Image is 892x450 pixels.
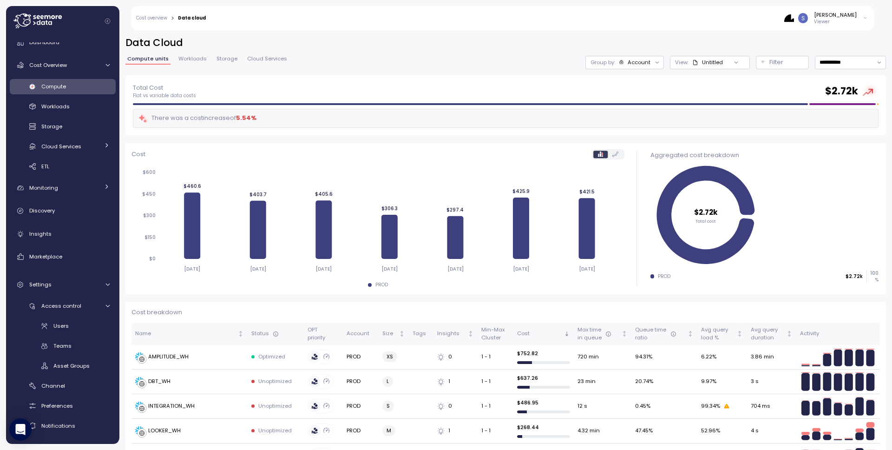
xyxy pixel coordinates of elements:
[148,377,171,386] div: DBT_WH
[701,402,720,410] span: 99.34 %
[29,61,67,69] span: Cost Overview
[478,419,513,443] td: 1 - 1
[148,402,195,410] div: INTEGRATION_WH
[142,191,156,197] tspan: $450
[148,427,181,435] div: LOOKER_WH
[53,362,90,370] span: Asset Groups
[513,266,529,272] tspan: [DATE]
[9,418,32,441] div: Open Intercom Messenger
[577,377,596,386] span: 23 min
[574,323,631,345] th: Max timein queueNot sorted
[701,427,720,435] span: 52.96 %
[171,15,174,21] div: >
[29,253,62,260] span: Marketplace
[635,326,686,342] div: Queue time ratio
[41,382,65,390] span: Channel
[247,56,287,61] span: Cloud Services
[751,326,785,342] div: Avg query duration
[736,331,743,337] div: Not sorted
[136,16,167,20] a: Cost overview
[387,352,393,362] span: XS
[437,427,474,435] div: 1
[701,353,716,361] span: 6.22 %
[237,331,244,337] div: Not sorted
[446,207,464,213] tspan: $297.4
[133,83,196,93] p: Total Cost
[577,427,600,435] span: 4.32 min
[102,18,113,25] button: Collapse navigation
[375,282,388,288] div: PROD
[564,331,570,337] div: Sorted descending
[756,56,809,69] button: Filter
[825,85,858,98] h2: $ 2.72k
[343,419,378,443] td: PROD
[747,419,796,443] td: 4 s
[628,59,650,66] div: Account
[512,188,530,194] tspan: $425.9
[10,99,116,114] a: Workloads
[769,58,783,67] p: Filter
[650,151,879,160] div: Aggregated cost breakdown
[10,398,116,413] a: Preferences
[10,33,116,52] a: Dashboard
[517,424,570,431] p: $ 268.44
[635,402,650,410] span: 0.45 %
[675,59,689,66] p: View:
[143,213,156,219] tspan: $300
[149,256,156,262] tspan: $0
[10,119,116,134] a: Storage
[41,302,81,310] span: Access control
[478,370,513,394] td: 1 - 1
[814,11,857,19] div: [PERSON_NAME]
[10,56,116,74] a: Cost Overview
[41,143,81,150] span: Cloud Services
[577,353,599,361] span: 720 min
[399,331,405,337] div: Not sorted
[867,270,878,283] p: 100 %
[258,427,292,434] p: Unoptimized
[138,113,256,124] div: There was a cost increase of
[53,342,72,350] span: Teams
[478,345,513,370] td: 1 - 1
[184,266,200,272] tspan: [DATE]
[387,377,389,386] span: L
[786,331,793,337] div: Not sorted
[53,322,69,330] span: Users
[10,79,116,94] a: Compute
[701,377,716,386] span: 9.97 %
[513,323,574,345] th: CostSorted descending
[631,323,697,345] th: Queue timeratioNot sorted
[41,103,70,110] span: Workloads
[10,318,116,334] a: Users
[437,353,474,361] div: 0
[10,418,116,433] a: Notifications
[10,179,116,197] a: Monitoring
[437,377,474,386] div: 1
[814,19,857,25] p: Viewer
[433,323,478,345] th: InsightsNot sorted
[10,159,116,174] a: ETL
[381,266,398,272] tspan: [DATE]
[577,402,587,410] span: 12 s
[387,426,391,436] span: M
[315,192,333,198] tspan: $405.6
[41,422,75,430] span: Notifications
[29,39,59,46] span: Dashboard
[747,394,796,419] td: 704 ms
[183,184,201,190] tspan: $460.6
[343,394,378,419] td: PROD
[635,427,653,435] span: 47.45 %
[478,394,513,419] td: 1 - 1
[178,16,206,20] div: Data cloud
[178,56,207,61] span: Workloads
[621,331,628,337] div: Not sorted
[10,378,116,394] a: Channel
[687,331,694,337] div: Not sorted
[10,202,116,220] a: Discovery
[308,326,339,342] div: OPT priority
[517,399,570,406] p: $ 486.95
[125,36,886,50] h2: Data Cloud
[517,374,570,382] p: $ 637.26
[41,163,49,170] span: ETL
[29,184,58,192] span: Monitoring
